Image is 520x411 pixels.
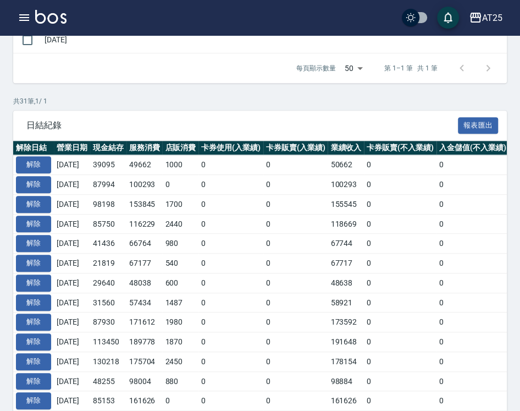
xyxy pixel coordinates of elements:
[90,214,126,234] td: 85750
[436,234,509,254] td: 0
[90,141,126,155] th: 現金結存
[364,234,436,254] td: 0
[364,313,436,332] td: 0
[126,175,163,195] td: 100293
[16,216,51,233] button: 解除
[328,293,364,313] td: 58921
[436,313,509,332] td: 0
[162,214,198,234] td: 2440
[263,155,328,175] td: 0
[162,371,198,391] td: 880
[328,332,364,352] td: 191648
[126,313,163,332] td: 171612
[126,254,163,273] td: 67177
[364,214,436,234] td: 0
[90,352,126,371] td: 130218
[328,371,364,391] td: 98884
[162,332,198,352] td: 1870
[54,194,90,214] td: [DATE]
[13,96,507,106] p: 共 31 筆, 1 / 1
[162,313,198,332] td: 1980
[90,313,126,332] td: 87930
[162,175,198,195] td: 0
[16,176,51,193] button: 解除
[16,314,51,331] button: 解除
[162,254,198,273] td: 540
[54,293,90,313] td: [DATE]
[54,175,90,195] td: [DATE]
[198,352,263,371] td: 0
[328,273,364,293] td: 48638
[162,273,198,293] td: 600
[364,332,436,352] td: 0
[198,293,263,313] td: 0
[54,371,90,391] td: [DATE]
[263,371,328,391] td: 0
[13,141,54,155] th: 解除日結
[162,194,198,214] td: 1700
[364,352,436,371] td: 0
[126,214,163,234] td: 116229
[16,196,51,213] button: 解除
[263,214,328,234] td: 0
[328,141,364,155] th: 業績收入
[436,214,509,234] td: 0
[458,117,499,134] button: 報表匯出
[198,234,263,254] td: 0
[436,141,509,155] th: 入金儲值(不入業績)
[198,371,263,391] td: 0
[364,175,436,195] td: 0
[90,175,126,195] td: 87994
[364,293,436,313] td: 0
[126,273,163,293] td: 48038
[364,391,436,411] td: 0
[162,391,198,411] td: 0
[263,352,328,371] td: 0
[328,254,364,273] td: 67717
[126,234,163,254] td: 66764
[436,293,509,313] td: 0
[464,7,507,29] button: AT25
[126,391,163,411] td: 161626
[16,255,51,272] button: 解除
[198,141,263,155] th: 卡券使用(入業績)
[263,175,328,195] td: 0
[436,155,509,175] td: 0
[126,332,163,352] td: 189778
[263,332,328,352] td: 0
[263,194,328,214] td: 0
[198,313,263,332] td: 0
[90,234,126,254] td: 41436
[437,7,459,29] button: save
[263,391,328,411] td: 0
[198,332,263,352] td: 0
[54,141,90,155] th: 營業日期
[263,273,328,293] td: 0
[328,234,364,254] td: 67744
[328,194,364,214] td: 155545
[340,53,367,83] div: 50
[198,391,263,411] td: 0
[54,352,90,371] td: [DATE]
[458,119,499,130] a: 報表匯出
[162,293,198,313] td: 1487
[90,194,126,214] td: 98198
[16,235,51,252] button: 解除
[482,11,502,25] div: AT25
[16,156,51,173] button: 解除
[126,194,163,214] td: 153845
[90,155,126,175] td: 39095
[90,371,126,391] td: 48255
[364,155,436,175] td: 0
[90,273,126,293] td: 29640
[384,63,438,73] p: 第 1–1 筆 共 1 筆
[54,391,90,411] td: [DATE]
[126,371,163,391] td: 98004
[198,194,263,214] td: 0
[198,175,263,195] td: 0
[296,63,336,73] p: 每頁顯示數量
[328,313,364,332] td: 173592
[436,254,509,273] td: 0
[162,155,198,175] td: 1000
[436,175,509,195] td: 0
